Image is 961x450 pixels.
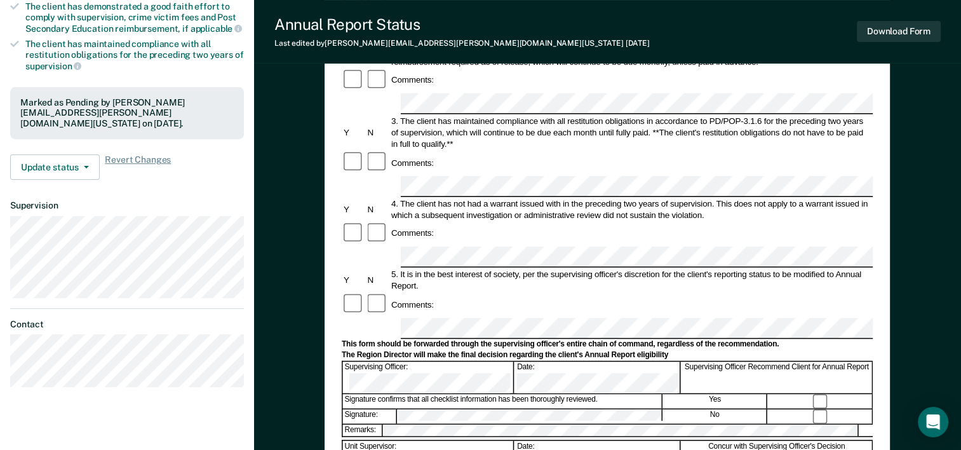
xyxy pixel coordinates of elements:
div: N [366,126,389,138]
div: 4. The client has not had a warrant issued with in the preceding two years of supervision. This d... [389,198,873,221]
div: Signature: [343,409,397,423]
div: 5. It is in the best interest of society, per the supervising officer's discretion for the client... [389,269,873,292]
span: supervision [25,61,81,71]
div: Last edited by [PERSON_NAME][EMAIL_ADDRESS][PERSON_NAME][DOMAIN_NAME][US_STATE] [274,39,650,48]
div: Yes [663,395,767,409]
div: Remarks: [343,425,384,436]
div: Date: [515,362,680,393]
span: [DATE] [626,39,650,48]
button: Download Form [857,21,941,42]
div: Open Intercom Messenger [918,407,948,437]
div: No [663,409,767,423]
div: Annual Report Status [274,15,650,34]
div: Supervising Officer Recommend Client for Annual Report [682,362,873,393]
div: The client has demonstrated a good faith effort to comply with supervision, crime victim fees and... [25,1,244,34]
span: Revert Changes [105,154,171,180]
dt: Contact [10,319,244,330]
div: The Region Director will make the final decision regarding the client's Annual Report eligibility [342,350,873,360]
div: Marked as Pending by [PERSON_NAME][EMAIL_ADDRESS][PERSON_NAME][DOMAIN_NAME][US_STATE] on [DATE]. [20,97,234,129]
div: Comments: [389,157,436,168]
div: N [366,203,389,215]
div: N [366,275,389,286]
dt: Supervision [10,200,244,211]
div: Comments: [389,299,436,310]
div: 3. The client has maintained compliance with all restitution obligations in accordance to PD/POP-... [389,115,873,149]
div: Comments: [389,228,436,239]
div: This form should be forwarded through the supervising officer's entire chain of command, regardle... [342,339,873,350]
div: Y [342,203,365,215]
div: Comments: [389,74,436,86]
div: Y [342,126,365,138]
span: applicable [191,24,242,34]
button: Update status [10,154,100,180]
div: Y [342,275,365,286]
div: Signature confirms that all checklist information has been thoroughly reviewed. [343,395,662,409]
div: The client has maintained compliance with all restitution obligations for the preceding two years of [25,39,244,71]
div: Supervising Officer: [343,362,514,393]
